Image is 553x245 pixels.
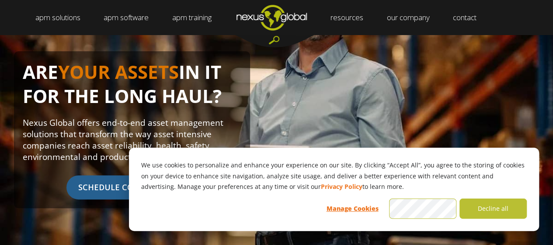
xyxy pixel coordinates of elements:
button: Decline all [459,199,527,219]
button: Manage Cookies [319,199,386,219]
a: Privacy Policy [321,181,362,192]
span: YOUR ASSETS [58,59,179,84]
p: We use cookies to personalize and enhance your experience on our site. By clicking “Accept All”, ... [141,160,527,192]
span: SCHEDULE CONSULTATION [66,175,198,199]
div: Cookie banner [129,148,539,231]
h1: ARE IN IT FOR THE LONG HAUL? [23,60,241,117]
button: Accept all [389,199,456,219]
p: Nexus Global offers end-to-end asset management solutions that transform the way asset intensive ... [23,117,241,163]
